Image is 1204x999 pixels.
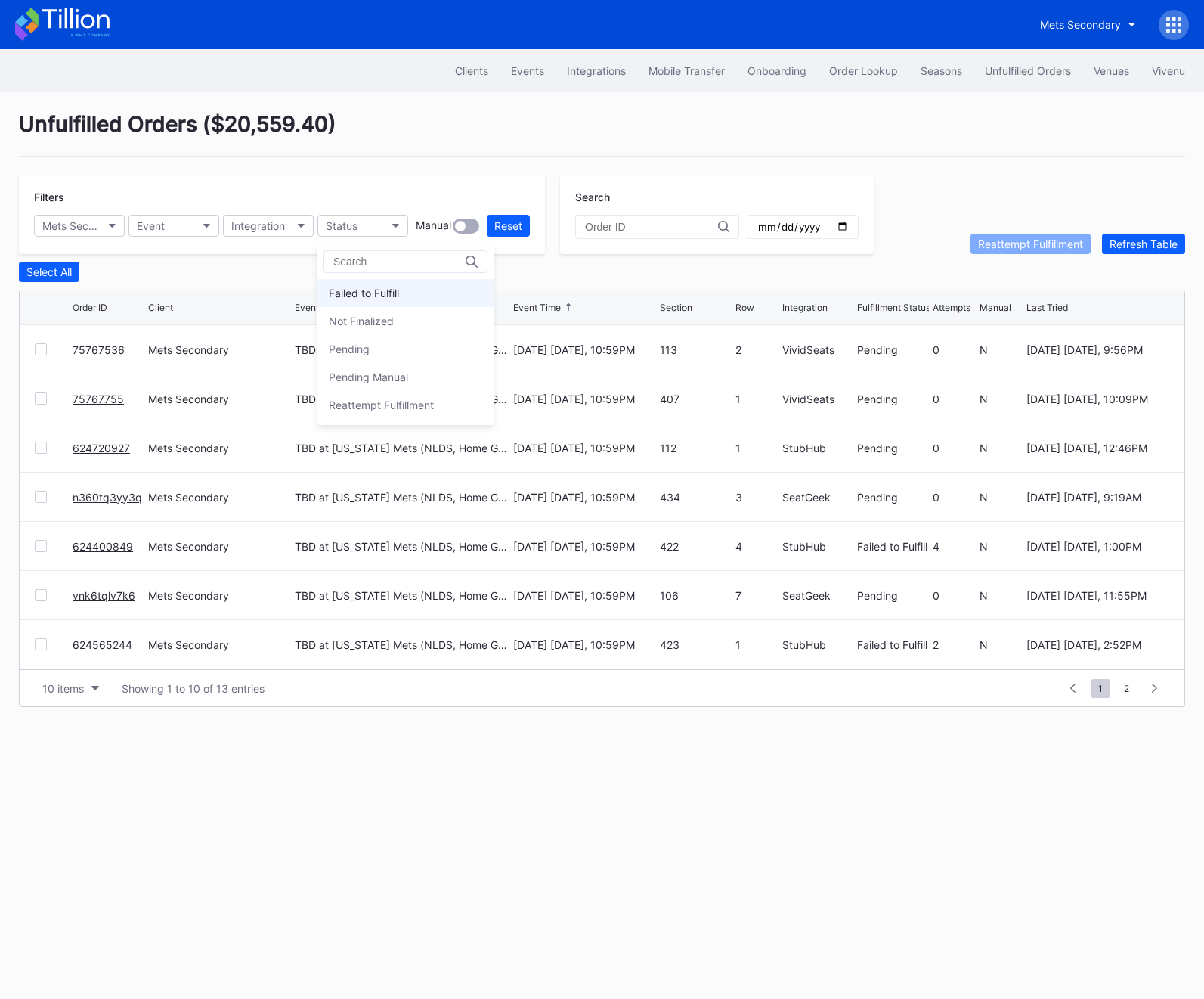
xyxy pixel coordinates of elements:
[329,399,434,411] div: Reattempt Fulfillment
[329,343,370,355] div: Pending
[333,256,466,268] input: Search
[329,287,399,299] div: Failed to Fulfill
[329,315,394,327] div: Not Finalized
[329,371,408,383] div: Pending Manual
